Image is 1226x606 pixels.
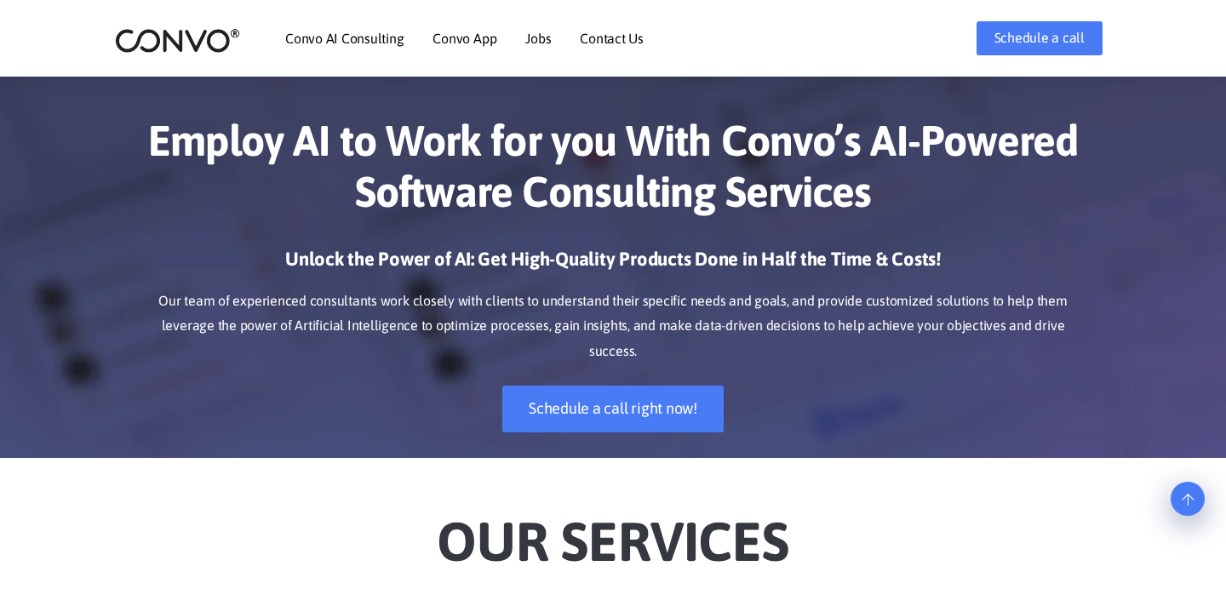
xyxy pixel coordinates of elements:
a: Convo AI Consulting [285,31,404,45]
h2: Our Services [140,483,1086,579]
a: Contact Us [580,31,644,45]
img: logo_2.png [115,27,240,54]
a: Schedule a call [977,21,1103,55]
h1: Employ AI to Work for you With Convo’s AI-Powered Software Consulting Services [140,115,1086,230]
a: Convo App [433,31,496,45]
p: Our team of experienced consultants work closely with clients to understand their specific needs ... [140,289,1086,365]
a: Schedule a call right now! [502,386,724,432]
a: Jobs [525,31,551,45]
h3: Unlock the Power of AI: Get High-Quality Products Done in Half the Time & Costs! [140,247,1086,284]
